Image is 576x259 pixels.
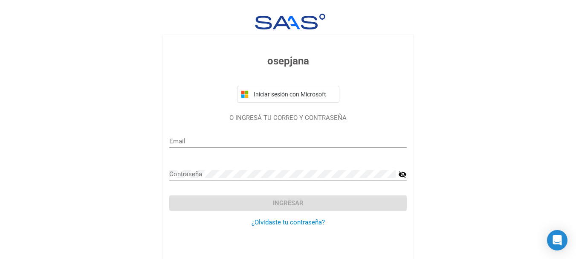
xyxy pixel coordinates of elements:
[547,230,567,250] div: Open Intercom Messenger
[252,218,325,226] a: ¿Olvidaste tu contraseña?
[237,86,339,103] button: Iniciar sesión con Microsoft
[252,91,336,98] span: Iniciar sesión con Microsoft
[169,53,407,69] h3: osepjana
[273,199,304,207] span: Ingresar
[169,113,407,123] p: O INGRESÁ TU CORREO Y CONTRASEÑA
[169,195,407,211] button: Ingresar
[398,169,407,180] mat-icon: visibility_off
